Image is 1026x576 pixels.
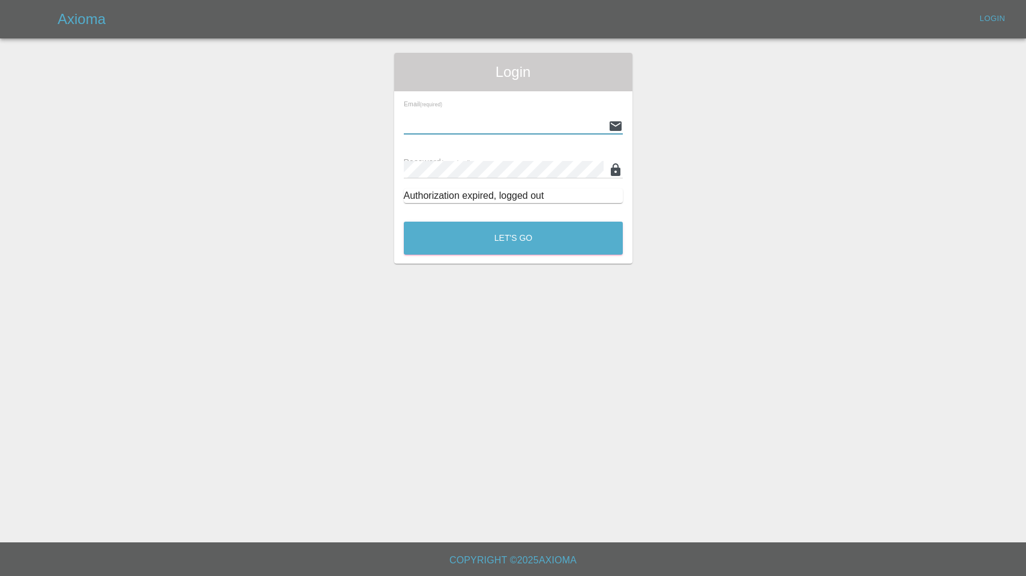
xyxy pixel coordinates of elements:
h6: Copyright © 2025 Axioma [10,552,1016,569]
small: (required) [441,159,471,166]
small: (required) [419,102,442,108]
span: Password [404,157,471,167]
a: Login [973,10,1012,28]
span: Email [404,100,442,108]
div: Authorization expired, logged out [404,189,623,203]
span: Login [404,62,623,82]
h5: Axioma [58,10,106,29]
button: Let's Go [404,222,623,255]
